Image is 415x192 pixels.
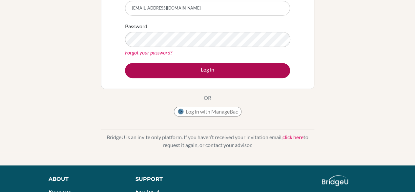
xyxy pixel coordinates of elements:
button: Log in [125,63,290,78]
a: click here [282,134,303,140]
div: Support [135,175,201,183]
label: Password [125,22,147,30]
a: Forgot your password? [125,49,172,55]
button: Log in with ManageBac [174,107,241,117]
p: BridgeU is an invite only platform. If you haven’t received your invitation email, to request it ... [101,133,314,149]
img: logo_white@2x-f4f0deed5e89b7ecb1c2cc34c3e3d731f90f0f143d5ea2071677605dd97b5244.png [322,175,348,186]
div: About [49,175,121,183]
p: OR [204,94,211,102]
